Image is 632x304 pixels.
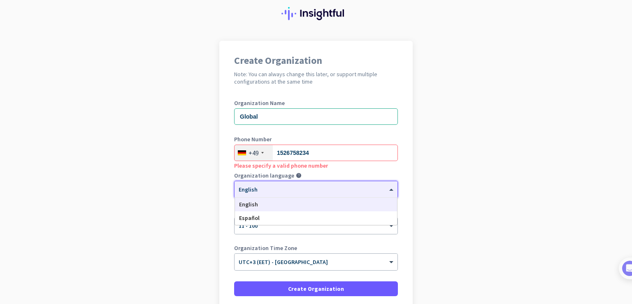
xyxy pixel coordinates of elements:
[235,198,397,225] div: Options List
[296,173,302,178] i: help
[234,56,398,65] h1: Create Organization
[288,285,344,293] span: Create Organization
[234,281,398,296] button: Create Organization
[234,145,398,161] input: 30 123456
[234,209,398,215] label: Organization Size (Optional)
[234,136,398,142] label: Phone Number
[234,162,328,169] span: Please specify a valid phone number
[234,70,398,85] h2: Note: You can always change this later, or support multiple configurations at the same time
[234,173,294,178] label: Organization language
[281,7,351,20] img: Insightful
[234,108,398,125] input: What is the name of your organization?
[239,201,258,208] span: English
[249,149,259,157] div: +49
[234,100,398,106] label: Organization Name
[239,214,260,222] span: Español
[234,245,398,251] label: Organization Time Zone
